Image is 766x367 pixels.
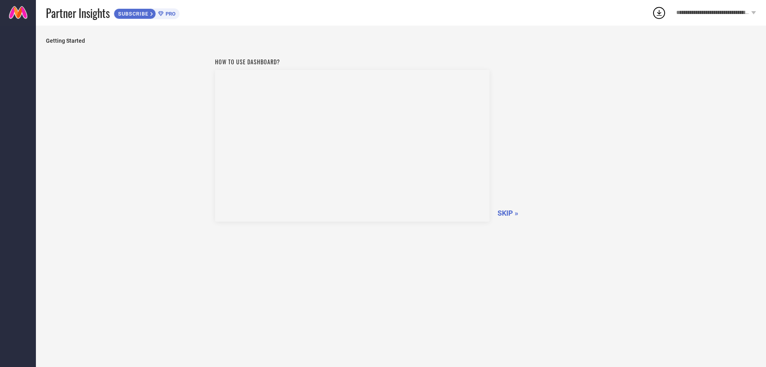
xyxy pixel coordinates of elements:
[215,70,490,222] iframe: Workspace Section
[46,5,110,21] span: Partner Insights
[164,11,176,17] span: PRO
[114,6,180,19] a: SUBSCRIBEPRO
[498,209,518,217] span: SKIP »
[46,38,756,44] span: Getting Started
[114,11,150,17] span: SUBSCRIBE
[215,58,490,66] h1: How to use dashboard?
[652,6,666,20] div: Open download list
